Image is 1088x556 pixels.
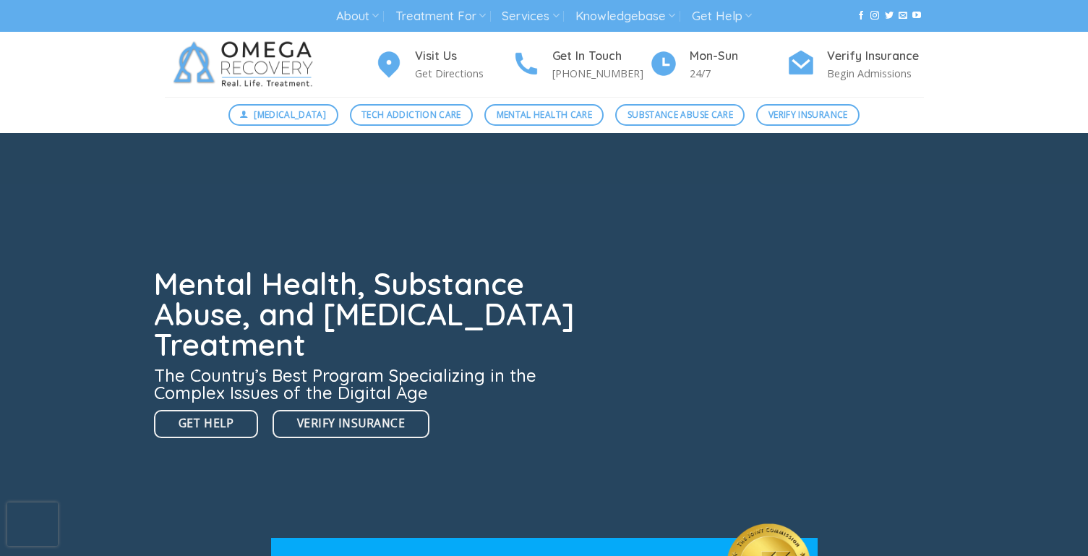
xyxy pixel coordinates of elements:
a: Visit Us Get Directions [374,47,512,82]
span: Tech Addiction Care [361,108,461,121]
span: Get Help [179,414,234,432]
a: Send us an email [899,11,907,21]
a: Verify Insurance [273,410,429,438]
a: Follow on Instagram [870,11,879,21]
a: Follow on YouTube [912,11,921,21]
span: Mental Health Care [497,108,592,121]
p: 24/7 [690,65,787,82]
h1: Mental Health, Substance Abuse, and [MEDICAL_DATA] Treatment [154,269,583,360]
h4: Visit Us [415,47,512,66]
a: Follow on Twitter [885,11,894,21]
img: Omega Recovery [165,32,327,97]
h4: Get In Touch [552,47,649,66]
a: Services [502,3,559,30]
a: Follow on Facebook [857,11,865,21]
a: Knowledgebase [575,3,675,30]
a: Verify Insurance [756,104,860,126]
p: [PHONE_NUMBER] [552,65,649,82]
a: Get In Touch [PHONE_NUMBER] [512,47,649,82]
a: Treatment For [395,3,486,30]
span: Verify Insurance [297,414,405,432]
a: [MEDICAL_DATA] [228,104,338,126]
p: Get Directions [415,65,512,82]
a: Verify Insurance Begin Admissions [787,47,924,82]
a: About [336,3,379,30]
span: [MEDICAL_DATA] [254,108,326,121]
a: Get Help [154,410,259,438]
span: Verify Insurance [768,108,848,121]
a: Tech Addiction Care [350,104,474,126]
h4: Mon-Sun [690,47,787,66]
h3: The Country’s Best Program Specializing in the Complex Issues of the Digital Age [154,367,583,401]
iframe: reCAPTCHA [7,502,58,546]
a: Get Help [692,3,752,30]
span: Substance Abuse Care [627,108,733,121]
a: Mental Health Care [484,104,604,126]
p: Begin Admissions [827,65,924,82]
h4: Verify Insurance [827,47,924,66]
a: Substance Abuse Care [615,104,745,126]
